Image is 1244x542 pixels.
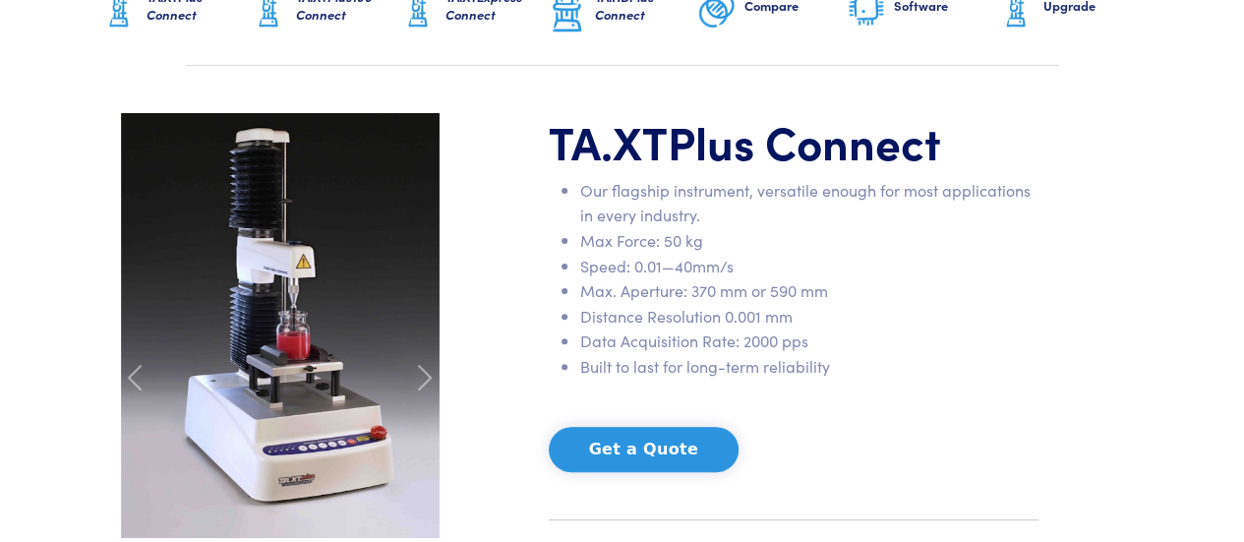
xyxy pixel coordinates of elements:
li: Max Force: 50 kg [580,228,1038,254]
li: Max. Aperture: 370 mm or 590 mm [580,278,1038,304]
li: Speed: 0.01—40mm/s [580,254,1038,279]
span: Plus Connect [668,109,941,172]
img: carousel-ta-xt-plus-bloom.jpg [121,113,440,538]
button: Get a Quote [549,427,739,472]
li: Our flagship instrument, versatile enough for most applications in every industry. [580,178,1038,228]
h1: TA.XT [549,113,1038,170]
li: Data Acquisition Rate: 2000 pps [580,329,1038,354]
li: Distance Resolution 0.001 mm [580,304,1038,330]
li: Built to last for long-term reliability [580,354,1038,380]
